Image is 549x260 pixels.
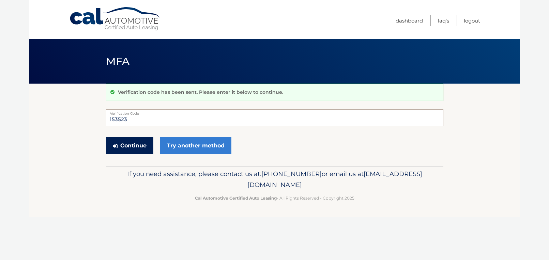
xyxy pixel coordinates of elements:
span: MFA [106,55,130,68]
a: Dashboard [396,15,423,26]
p: - All Rights Reserved - Copyright 2025 [110,194,439,202]
a: Try another method [160,137,231,154]
input: Verification Code [106,109,443,126]
span: [EMAIL_ADDRESS][DOMAIN_NAME] [247,170,422,189]
a: Logout [464,15,480,26]
span: [PHONE_NUMBER] [261,170,322,178]
p: If you need assistance, please contact us at: or email us at [110,169,439,190]
a: Cal Automotive [69,7,161,31]
a: FAQ's [438,15,449,26]
strong: Cal Automotive Certified Auto Leasing [195,196,277,201]
button: Continue [106,137,153,154]
label: Verification Code [106,109,443,115]
p: Verification code has been sent. Please enter it below to continue. [118,89,283,95]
